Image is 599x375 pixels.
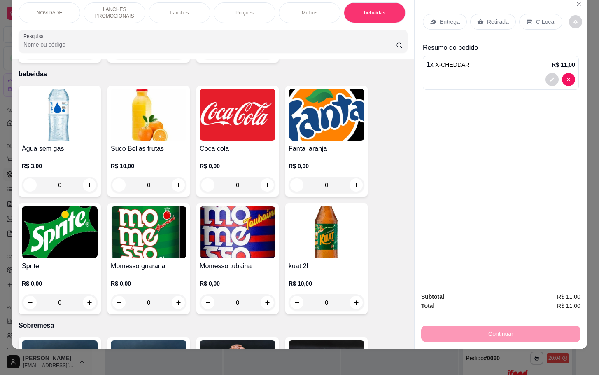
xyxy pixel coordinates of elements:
button: decrease-product-quantity [23,178,37,192]
h4: Momesso tubaina [200,261,275,271]
p: Entrega [440,18,460,26]
button: increase-product-quantity [350,296,363,309]
p: bebeidas [364,9,385,16]
img: product-image [289,89,364,141]
p: NOVIDADE [37,9,63,16]
h4: Coca cola [200,144,275,154]
button: increase-product-quantity [172,178,185,192]
input: Pesquisa [23,40,396,49]
h4: Momesso guarana [111,261,186,271]
img: product-image [200,89,275,141]
p: Lanches [170,9,189,16]
p: Sobremesa [19,321,408,330]
p: Molhos [302,9,318,16]
span: R$ 11,00 [557,301,580,310]
p: R$ 10,00 [289,279,364,288]
h4: Fanta laranja [289,144,364,154]
span: R$ 11,00 [557,292,580,301]
p: R$ 0,00 [22,279,98,288]
p: bebeidas [19,69,408,79]
p: Resumo do pedido [423,43,579,53]
p: R$ 0,00 [200,279,275,288]
h4: Suco Bellas frutas [111,144,186,154]
img: product-image [22,206,98,258]
button: decrease-product-quantity [290,296,303,309]
p: C.Local [536,18,555,26]
img: product-image [111,206,186,258]
p: R$ 3,00 [22,162,98,170]
img: product-image [111,89,186,141]
h4: Sprite [22,261,98,271]
label: Pesquisa [23,33,47,40]
strong: Subtotal [421,293,444,300]
p: R$ 11,00 [552,61,575,69]
h4: Água sem gas [22,144,98,154]
img: product-image [289,206,364,258]
button: increase-product-quantity [83,178,96,192]
button: decrease-product-quantity [569,15,582,28]
img: product-image [22,89,98,141]
p: R$ 0,00 [111,279,186,288]
p: Retirada [487,18,509,26]
p: LANCHES PROMOCIONAIS [91,6,138,19]
button: decrease-product-quantity [562,73,575,86]
strong: Total [421,302,434,309]
p: R$ 0,00 [289,162,364,170]
h4: kuat 2l [289,261,364,271]
p: R$ 10,00 [111,162,186,170]
span: X-CHEDDAR [435,61,469,68]
p: 1 x [427,60,470,70]
button: decrease-product-quantity [112,178,126,192]
button: decrease-product-quantity [545,73,559,86]
p: R$ 0,00 [200,162,275,170]
p: Porções [235,9,254,16]
img: product-image [200,206,275,258]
